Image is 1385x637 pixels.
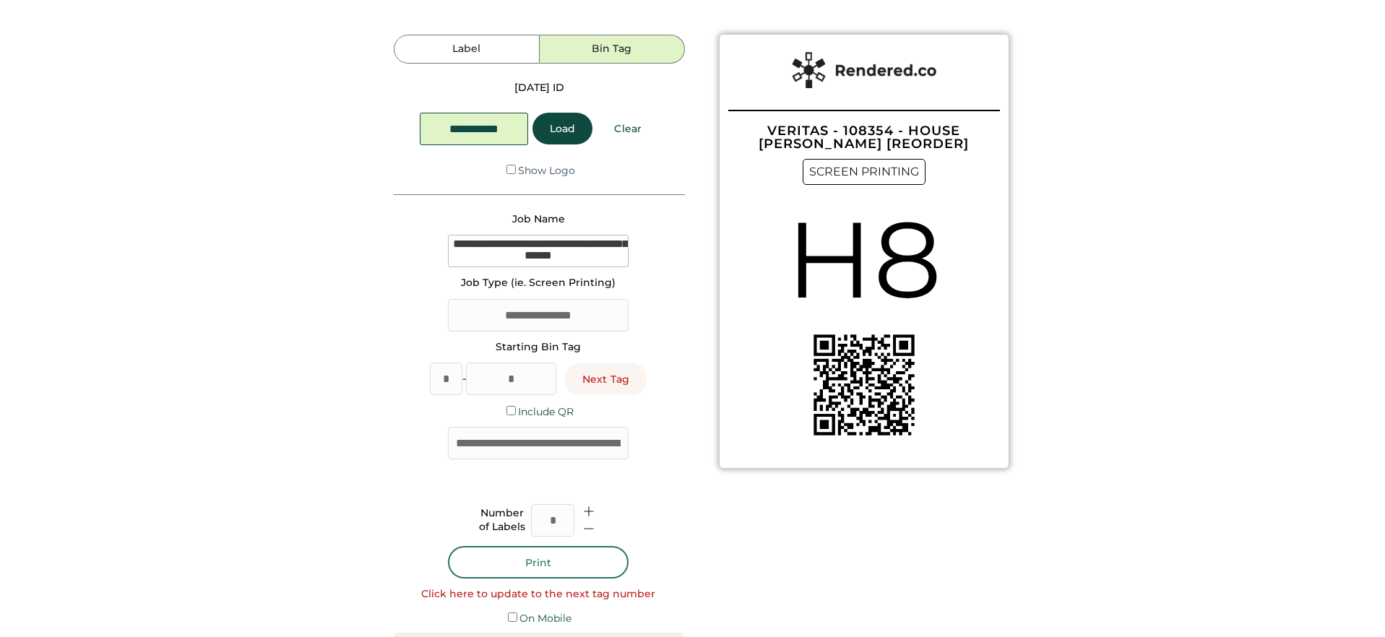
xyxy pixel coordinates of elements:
[394,35,539,64] button: Label
[479,506,525,534] div: Number of Labels
[728,124,1000,150] div: VERITAS - 108354 - HOUSE [PERSON_NAME] [REORDER]
[540,35,685,64] button: Bin Tag
[496,340,581,355] div: Starting Bin Tag
[792,52,936,88] img: Rendered%20Label%20Logo%402x.png
[532,113,592,144] button: Load
[421,587,655,602] div: Click here to update to the next tag number
[786,185,942,334] div: H8
[518,405,574,418] label: Include QR
[518,164,575,177] label: Show Logo
[448,546,629,578] button: Print
[597,113,659,144] button: Clear
[519,612,571,625] label: On Mobile
[462,372,466,386] div: -
[803,159,926,185] div: SCREEN PRINTING
[565,363,647,395] button: Next Tag
[514,81,564,95] div: [DATE] ID
[512,212,565,227] div: Job Name
[461,276,616,290] div: Job Type (ie. Screen Printing)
